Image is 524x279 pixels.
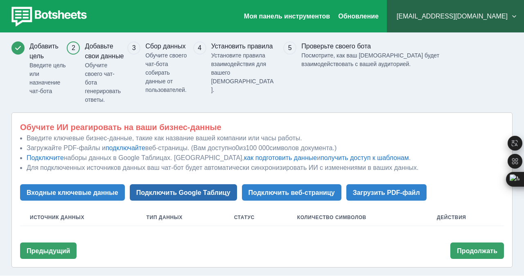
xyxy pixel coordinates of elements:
[85,43,124,59] font: Добавьте свои данные
[145,52,187,93] font: Обучите своего чат-бота собирать данные от пользователей.
[198,44,201,51] font: 4
[106,144,145,151] a: подключайте
[27,164,419,171] font: Для подключенных источников данных ваш чат-бот будет автоматически синхронизировать ИИ с изменени...
[301,43,371,50] font: Проверьте своего бота
[301,52,439,67] font: Посмотрите, как ваш [DEMOGRAPHIC_DATA] будет взаимодействовать с вашей аудиторией.
[11,41,513,104] div: Прогресс
[317,154,321,161] font: и
[450,242,504,259] button: Продолжать
[7,5,89,28] img: botsheets-logo.png
[211,52,274,93] font: Установите правила взаимодействия для вашего [DEMOGRAPHIC_DATA].
[297,215,366,220] font: Количество символов
[244,154,317,161] a: как подготовить данные
[244,13,330,20] a: Моя панель инструментов
[132,44,136,51] font: 3
[353,189,420,196] font: Загрузить PDF-файл
[147,215,183,220] font: Тип данных
[248,189,335,196] font: Подключить веб-страницу
[288,44,292,51] font: 5
[27,135,302,142] font: Введите ключевые бизнес-данные, такие как название вашей компании или часы работы.
[437,215,466,220] font: Действия
[29,43,59,59] font: Добавить цель
[27,154,64,161] a: Подключите
[64,154,244,161] font: наборы данных в Google Таблицах. [GEOGRAPHIC_DATA],
[20,242,77,259] button: Предыдущий
[29,62,66,94] font: Введите цель или назначение чат-бота
[321,154,409,161] a: получить доступ к шаблонам
[30,215,84,220] font: Источник данных
[27,144,106,151] font: Загружайте PDF-файлы и
[130,184,237,201] button: Подключить Google Таблицу
[246,144,269,151] font: 100 000
[393,8,517,25] button: [EMAIL_ADDRESS][DOMAIN_NAME]
[145,144,235,151] font: веб-страницы. (Вам доступно
[85,62,121,103] font: Обучите своего чат-бота генерировать ответы.
[27,247,70,254] font: Предыдущий
[269,144,337,151] font: символов документа.)
[27,189,118,196] font: Входные ключевые данные
[72,44,75,51] font: 2
[20,123,221,132] font: Обучите ИИ реагировать на ваши бизнес-данные
[145,43,185,50] font: Сбор данных
[20,184,125,201] button: Входные ключевые данные
[235,144,239,151] font: 0
[338,13,379,20] font: Обновление
[346,184,427,201] button: Загрузить PDF-файл
[457,247,497,254] font: Продолжать
[409,154,411,161] font: .
[211,43,273,50] font: Установить правила
[242,184,341,201] button: Подключить веб-страницу
[136,189,230,196] font: Подключить Google Таблицу
[234,215,255,220] font: Статус
[239,144,246,151] font: из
